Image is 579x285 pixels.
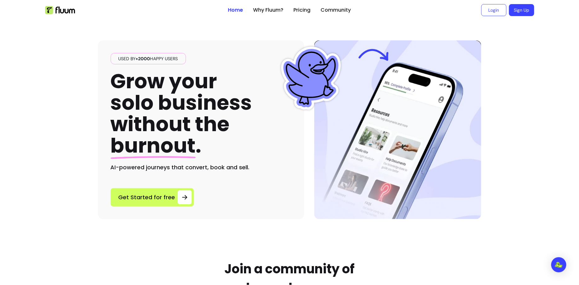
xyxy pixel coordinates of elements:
[481,4,507,16] a: Login
[136,56,150,61] span: +2000
[253,6,284,14] a: Why Fluum?
[45,6,75,14] img: Fluum Logo
[321,6,351,14] a: Community
[509,4,534,16] a: Sign Up
[314,40,481,219] img: Hero
[294,6,311,14] a: Pricing
[111,71,252,157] h1: Grow your solo business without the .
[116,55,181,62] span: Used by happy users
[551,257,566,272] div: Open Intercom Messenger
[119,193,175,202] span: Get Started for free
[111,188,194,206] a: Get Started for free
[280,47,343,110] img: Fluum Duck sticker
[111,163,292,172] h2: AI-powered journeys that convert, book and sell.
[111,131,196,160] span: burnout
[228,6,243,14] a: Home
